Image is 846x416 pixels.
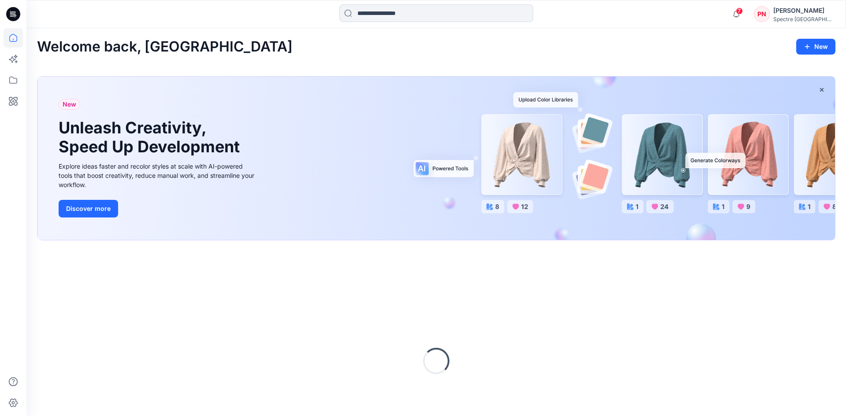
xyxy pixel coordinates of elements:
[59,200,118,217] button: Discover more
[59,118,244,156] h1: Unleash Creativity, Speed Up Development
[773,5,835,16] div: [PERSON_NAME]
[754,6,770,22] div: PN
[796,39,835,55] button: New
[63,99,76,110] span: New
[773,16,835,22] div: Spectre [GEOGRAPHIC_DATA]
[37,39,293,55] h2: Welcome back, [GEOGRAPHIC_DATA]
[59,162,257,189] div: Explore ideas faster and recolor styles at scale with AI-powered tools that boost creativity, red...
[59,200,257,217] a: Discover more
[736,7,743,15] span: 7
